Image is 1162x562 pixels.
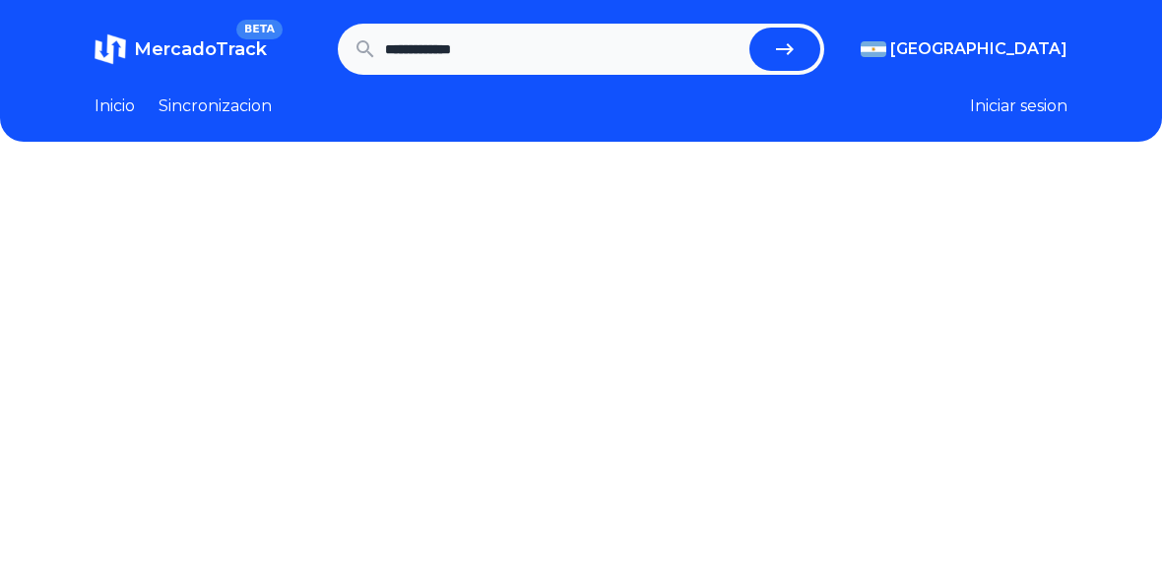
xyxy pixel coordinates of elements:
[970,94,1067,118] button: Iniciar sesion
[236,20,283,39] span: BETA
[95,94,135,118] a: Inicio
[890,37,1067,61] span: [GEOGRAPHIC_DATA]
[861,41,886,57] img: Argentina
[134,38,267,60] span: MercadoTrack
[95,33,267,65] a: MercadoTrackBETA
[95,33,126,65] img: MercadoTrack
[159,94,272,118] a: Sincronizacion
[861,37,1067,61] button: [GEOGRAPHIC_DATA]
